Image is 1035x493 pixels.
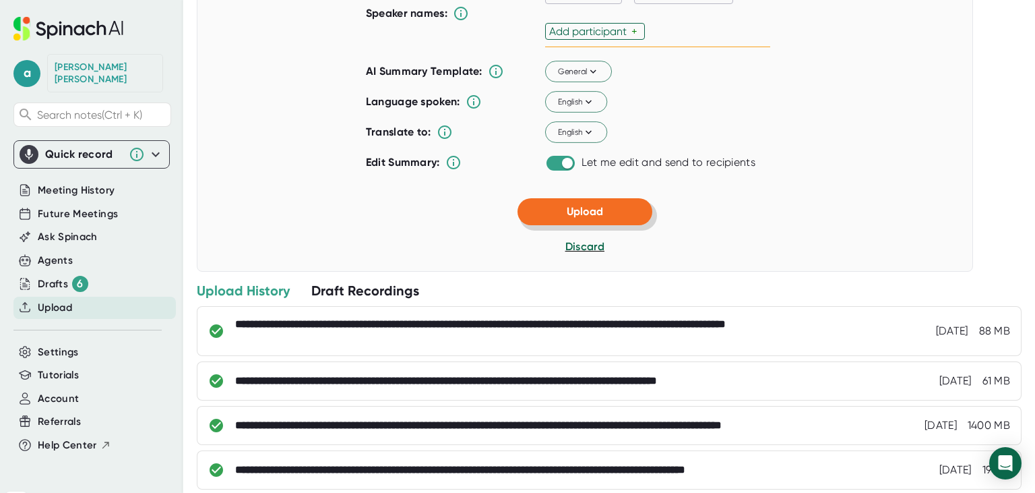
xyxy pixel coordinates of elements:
b: Language spoken: [366,95,460,108]
button: Referrals [38,414,81,430]
button: English [545,92,607,113]
button: Discard [565,239,604,255]
div: 8/5/2025, 11:09:51 AM [939,374,972,388]
span: General [558,65,600,78]
button: Meeting History [38,183,115,198]
span: Upload [567,205,603,218]
div: [DATE] [936,324,968,338]
span: English [558,126,595,138]
div: 88 MB [979,324,1011,338]
div: 6 [72,276,88,292]
button: Agents [38,253,73,268]
button: Settings [38,345,79,360]
span: Search notes (Ctrl + K) [37,109,167,121]
div: Upload History [197,282,290,299]
button: Help Center [38,438,111,453]
div: Add participant [549,25,631,38]
button: English [545,122,607,144]
div: 7/14/2025, 12:53:00 PM [924,419,957,432]
div: + [631,25,641,38]
button: Tutorials [38,368,79,383]
div: 7/7/2025, 2:14:19 PM [939,463,972,477]
b: Edit Summary: [366,156,440,169]
span: a [13,60,40,87]
div: Draft Recordings [311,282,419,299]
b: AI Summary Template: [366,65,482,78]
b: Speaker names: [366,7,447,20]
div: 1400 MB [968,419,1010,432]
button: Upload [38,300,72,316]
div: Andy Huntley [55,61,156,85]
button: General [545,61,612,83]
button: Upload [517,198,652,225]
b: Translate to: [366,125,431,138]
button: Future Meetings [38,206,118,222]
div: Open Intercom Messenger [989,447,1022,480]
button: Account [38,391,79,407]
div: 61 MB [982,374,1011,388]
div: Drafts [38,276,88,292]
span: English [558,96,595,108]
button: Ask Spinach [38,229,98,245]
span: Discard [565,240,604,253]
div: Quick record [20,141,164,168]
span: Help Center [38,438,97,453]
div: Let me edit and send to recipients [582,156,755,169]
div: Quick record [45,148,122,161]
div: 19 MB [982,463,1011,477]
button: Drafts 6 [38,276,88,292]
